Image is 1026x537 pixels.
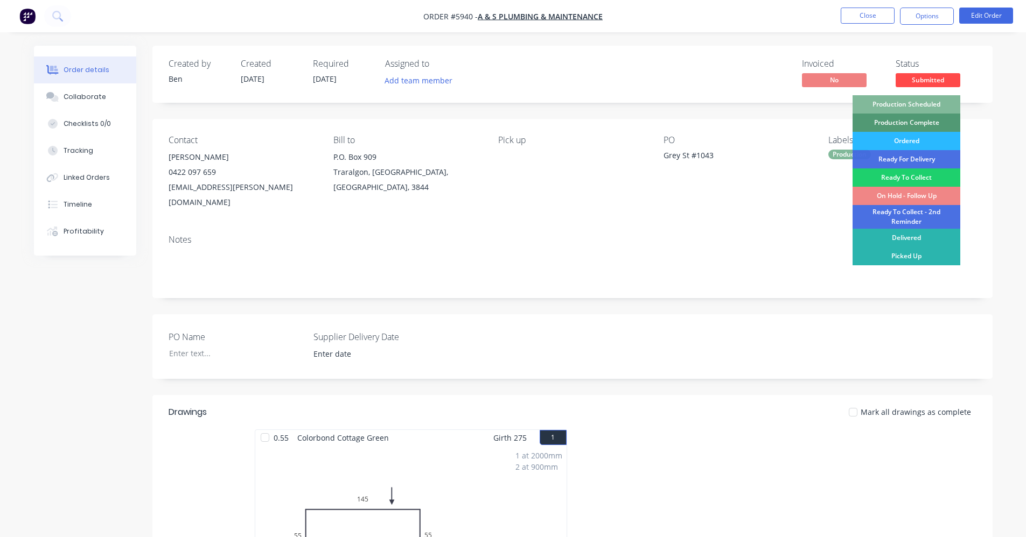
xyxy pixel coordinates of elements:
[34,137,136,164] button: Tracking
[169,406,207,419] div: Drawings
[423,11,478,22] span: Order #5940 -
[828,150,871,159] div: Production
[664,150,798,165] div: Grey St #1043
[385,59,493,69] div: Assigned to
[333,165,481,195] div: Traralgon, [GEOGRAPHIC_DATA], [GEOGRAPHIC_DATA], 3844
[64,200,92,209] div: Timeline
[169,150,316,210] div: [PERSON_NAME]0422 097 659[EMAIL_ADDRESS][PERSON_NAME][DOMAIN_NAME]
[493,430,527,446] span: Girth 275
[34,110,136,137] button: Checklists 0/0
[313,330,448,343] label: Supplier Delivery Date
[515,450,562,461] div: 1 at 2000mm
[853,247,960,265] div: Picked Up
[853,150,960,168] div: Ready For Delivery
[64,227,104,236] div: Profitability
[333,135,481,145] div: Bill to
[169,135,316,145] div: Contact
[853,229,960,247] div: Delivered
[379,73,458,88] button: Add team member
[169,150,316,165] div: [PERSON_NAME]
[169,165,316,180] div: 0422 097 659
[241,74,264,84] span: [DATE]
[64,65,109,75] div: Order details
[169,235,976,245] div: Notes
[333,150,481,165] div: P.O. Box 909
[664,135,811,145] div: PO
[498,135,646,145] div: Pick up
[853,114,960,132] div: Production Complete
[34,83,136,110] button: Collaborate
[306,346,440,362] input: Enter date
[478,11,603,22] a: A & S PLUMBING & MAINTENANCE
[540,430,567,445] button: 1
[313,59,372,69] div: Required
[900,8,954,25] button: Options
[333,150,481,195] div: P.O. Box 909Traralgon, [GEOGRAPHIC_DATA], [GEOGRAPHIC_DATA], 3844
[34,218,136,245] button: Profitability
[169,73,228,84] div: Ben
[169,330,303,343] label: PO Name
[34,164,136,191] button: Linked Orders
[515,461,562,472] div: 2 at 900mm
[853,132,960,150] div: Ordered
[313,74,337,84] span: [DATE]
[64,119,111,129] div: Checklists 0/0
[853,205,960,229] div: Ready To Collect - 2nd Reminder
[896,73,960,89] button: Submitted
[802,73,867,87] span: No
[841,8,895,24] button: Close
[853,168,960,187] div: Ready To Collect
[802,59,883,69] div: Invoiced
[385,73,458,88] button: Add team member
[853,95,960,114] div: Production Scheduled
[64,92,106,102] div: Collaborate
[269,430,293,446] span: 0.55
[853,187,960,205] div: On Hold - Follow Up
[293,430,393,446] span: Colorbond Cottage Green
[64,173,110,182] div: Linked Orders
[896,73,960,87] span: Submitted
[828,135,976,145] div: Labels
[34,191,136,218] button: Timeline
[64,146,93,156] div: Tracking
[169,180,316,210] div: [EMAIL_ADDRESS][PERSON_NAME][DOMAIN_NAME]
[241,59,300,69] div: Created
[959,8,1013,24] button: Edit Order
[19,8,36,24] img: Factory
[896,59,976,69] div: Status
[34,56,136,83] button: Order details
[861,406,971,418] span: Mark all drawings as complete
[169,59,228,69] div: Created by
